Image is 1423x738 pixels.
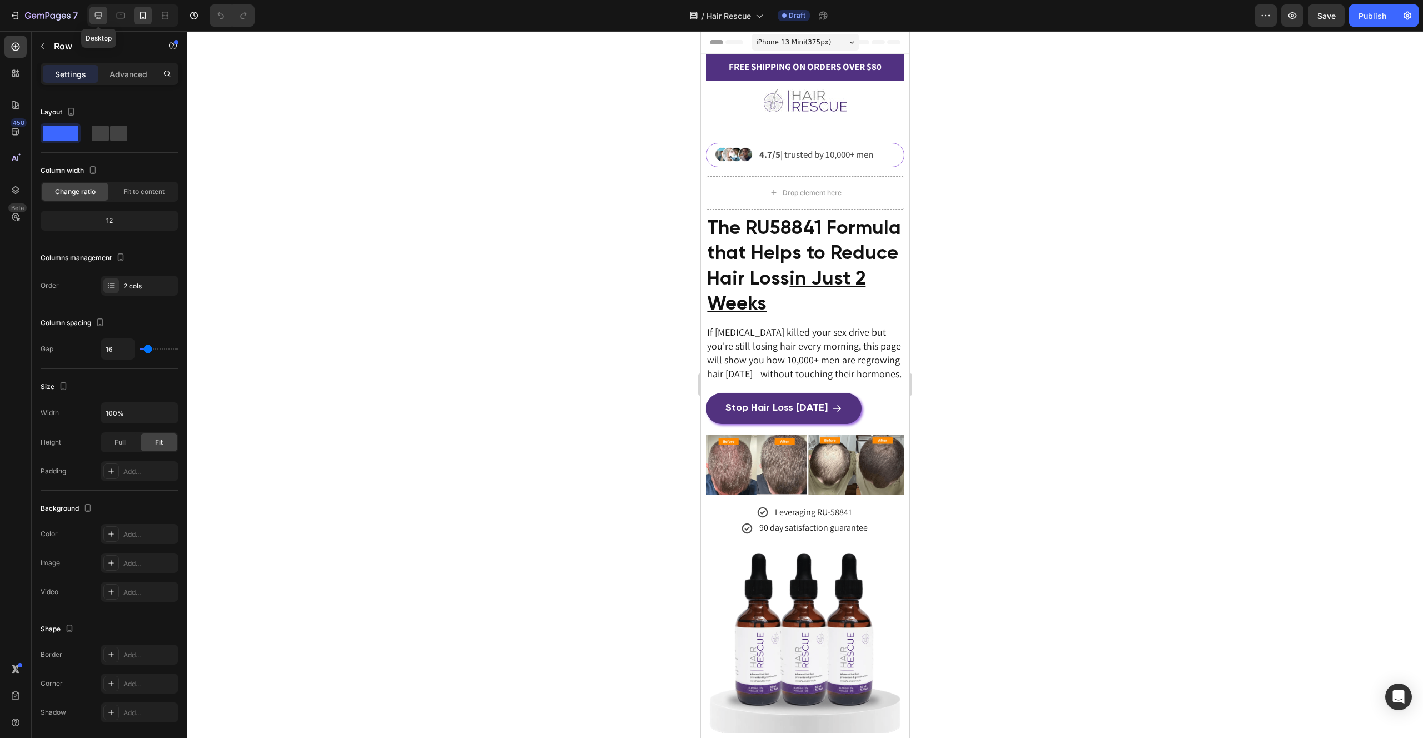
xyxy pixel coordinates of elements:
div: Padding [41,466,66,476]
span: / [701,10,704,22]
span: Fit [155,437,163,447]
div: Column spacing [41,316,107,331]
div: Column width [41,163,99,178]
div: Add... [123,587,176,597]
div: Add... [123,679,176,689]
div: Corner [41,679,63,689]
button: Save [1308,4,1345,27]
span: Draft [789,11,805,21]
div: Add... [123,467,176,477]
div: Publish [1359,10,1386,22]
div: Shadow [41,707,66,717]
span: Full [115,437,126,447]
input: Auto [101,339,135,359]
div: Layout [41,105,78,120]
div: Height [41,437,61,447]
div: Border [41,650,62,660]
p: 7 [73,9,78,22]
div: Shape [41,622,76,637]
div: Add... [123,650,176,660]
p: Row [54,39,148,53]
div: Order [41,281,59,291]
div: 12 [43,213,176,228]
div: Open Intercom Messenger [1385,684,1412,710]
div: Size [41,380,70,395]
button: 7 [4,4,83,27]
div: 2 cols [123,281,176,291]
div: 450 [11,118,27,127]
div: Add... [123,559,176,569]
div: Undo/Redo [210,4,255,27]
div: Video [41,587,58,597]
iframe: Design area [701,31,909,738]
div: Image [41,558,60,568]
div: Add... [123,708,176,718]
span: Save [1317,11,1336,21]
input: Auto [101,403,178,423]
span: Hair Rescue [706,10,751,22]
div: Columns management [41,251,127,266]
span: Change ratio [55,187,96,197]
p: Advanced [110,68,147,80]
div: Background [41,501,94,516]
button: Publish [1349,4,1396,27]
span: Fit to content [123,187,165,197]
div: Width [41,408,59,418]
p: Settings [55,68,86,80]
div: Add... [123,530,176,540]
div: Color [41,529,58,539]
div: Beta [8,203,27,212]
div: Gap [41,344,53,354]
